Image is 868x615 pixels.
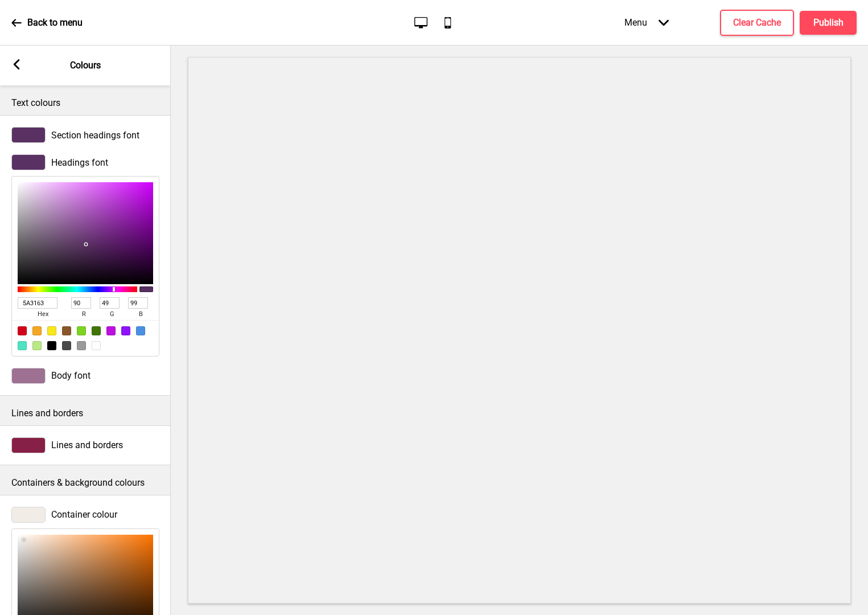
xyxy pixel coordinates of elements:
[11,97,159,109] p: Text colours
[92,326,101,335] div: #417505
[62,326,71,335] div: #8B572A
[18,341,27,350] div: #50E3C2
[11,154,159,170] div: Headings font
[11,7,83,38] a: Back to menu
[92,341,101,350] div: #FFFFFF
[18,326,27,335] div: #D0021B
[51,157,108,168] span: Headings font
[11,127,159,143] div: Section headings font
[32,341,42,350] div: #B8E986
[51,370,90,381] span: Body font
[11,477,159,489] p: Containers & background colours
[47,326,56,335] div: #F8E71C
[77,326,86,335] div: #7ED321
[136,326,145,335] div: #4A90E2
[27,17,83,29] p: Back to menu
[71,309,96,320] span: r
[121,326,130,335] div: #9013FE
[18,309,68,320] span: hex
[106,326,116,335] div: #BD10E0
[51,130,139,141] span: Section headings font
[51,509,117,520] span: Container colour
[32,326,42,335] div: #F5A623
[70,59,101,72] p: Colours
[733,17,781,29] h4: Clear Cache
[11,437,159,453] div: Lines and borders
[11,407,159,420] p: Lines and borders
[11,507,159,523] div: Container colour
[613,6,680,39] div: Menu
[77,341,86,350] div: #9B9B9B
[800,11,857,35] button: Publish
[720,10,794,36] button: Clear Cache
[813,17,844,29] h4: Publish
[11,368,159,384] div: Body font
[100,309,125,320] span: g
[47,341,56,350] div: #000000
[128,309,153,320] span: b
[51,440,123,450] span: Lines and borders
[62,341,71,350] div: #4A4A4A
